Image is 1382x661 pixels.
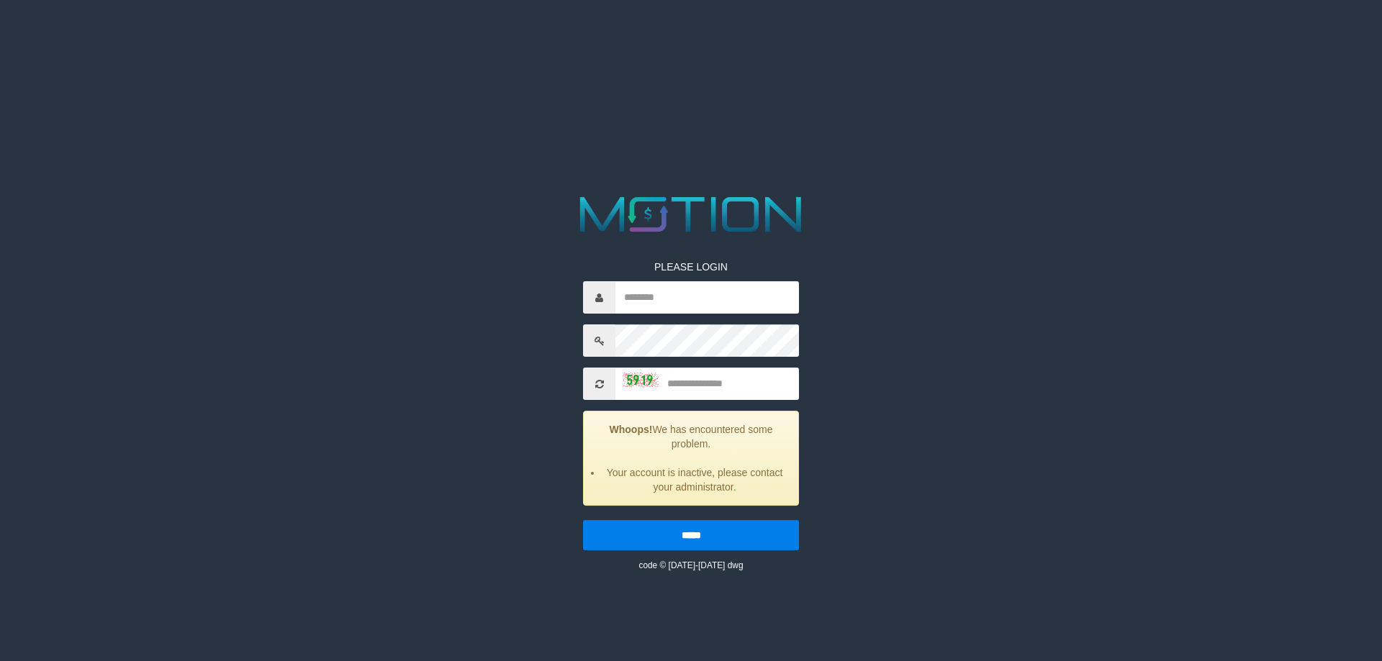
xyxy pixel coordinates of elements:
[623,373,659,387] img: captcha
[570,191,812,238] img: MOTION_logo.png
[583,260,799,274] p: PLEASE LOGIN
[610,424,653,435] strong: Whoops!
[638,560,743,570] small: code © [DATE]-[DATE] dwg
[602,465,787,494] li: Your account is inactive, please contact your administrator.
[583,411,799,506] div: We has encountered some problem.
